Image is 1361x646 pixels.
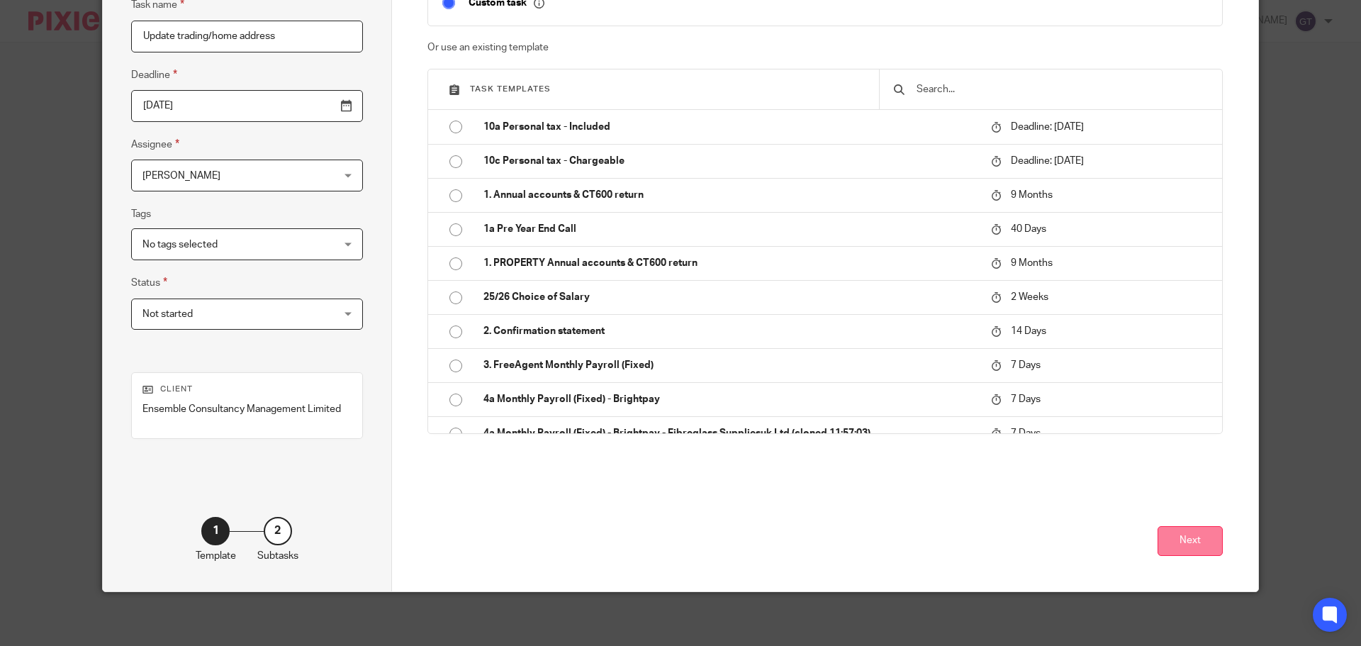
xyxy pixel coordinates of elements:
[427,40,1223,55] p: Or use an existing template
[142,384,352,395] p: Client
[201,517,230,545] div: 1
[483,426,977,440] p: 4a Monthly Payroll (Fixed) - Brightpay - Fibreglass Suppliesuk Ltd (cloned 11:57:03)
[483,154,977,168] p: 10c Personal tax - Chargeable
[131,21,363,52] input: Task name
[483,358,977,372] p: 3. FreeAgent Monthly Payroll (Fixed)
[142,309,193,319] span: Not started
[483,392,977,406] p: 4a Monthly Payroll (Fixed) - Brightpay
[264,517,292,545] div: 2
[142,171,220,181] span: [PERSON_NAME]
[470,85,551,93] span: Task templates
[142,402,352,416] p: Ensemble Consultancy Management Limited
[1011,224,1046,234] span: 40 Days
[131,67,177,83] label: Deadline
[483,324,977,338] p: 2. Confirmation statement
[483,188,977,202] p: 1. Annual accounts & CT600 return
[1011,190,1053,200] span: 9 Months
[1011,428,1041,438] span: 7 Days
[483,120,977,134] p: 10a Personal tax - Included
[196,549,236,563] p: Template
[1011,326,1046,336] span: 14 Days
[131,90,363,122] input: Pick a date
[1011,394,1041,404] span: 7 Days
[1011,292,1048,302] span: 2 Weeks
[483,222,977,236] p: 1a Pre Year End Call
[131,207,151,221] label: Tags
[142,240,218,250] span: No tags selected
[1158,526,1223,557] button: Next
[483,256,977,270] p: 1. PROPERTY Annual accounts & CT600 return
[483,290,977,304] p: 25/26 Choice of Salary
[131,136,179,152] label: Assignee
[1011,360,1041,370] span: 7 Days
[131,274,167,291] label: Status
[1011,258,1053,268] span: 9 Months
[257,549,298,563] p: Subtasks
[1011,156,1084,166] span: Deadline: [DATE]
[1011,122,1084,132] span: Deadline: [DATE]
[915,82,1208,97] input: Search...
